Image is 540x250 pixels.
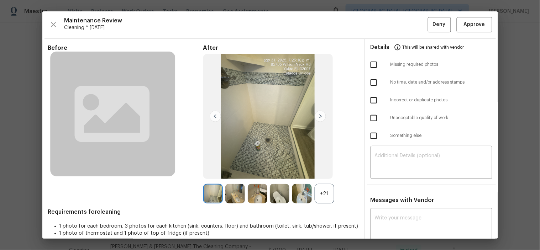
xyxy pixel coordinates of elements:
span: No time, date and/or address stamps [390,79,492,85]
span: Deny [433,20,446,29]
div: Something else [365,127,498,145]
li: 1 photo for each bedroom, 3 photos for each kitchen (sink, counters, floor) and bathroom (toilet,... [59,223,358,230]
span: Something else [390,133,492,139]
img: left-chevron-button-url [210,111,221,122]
span: Cleaning * [DATE] [64,24,428,31]
span: This will be shared with vendor [403,39,464,56]
li: 1 photo of thermostat and 1 photo of top of fridge (if present) [59,230,358,237]
span: Maintenance Review [64,17,428,24]
div: Unacceptable quality of work [365,109,498,127]
button: Approve [457,17,492,32]
span: Requirements for cleaning [48,208,358,216]
span: Messages with Vendor [371,197,434,203]
span: Details [371,39,390,56]
span: Missing required photos [390,62,492,68]
span: Incorrect or duplicate photos [390,97,492,103]
div: +21 [315,184,334,203]
span: Approve [464,20,485,29]
span: Before [48,44,203,52]
span: After [203,44,358,52]
div: No time, date and/or address stamps [365,74,498,91]
div: Incorrect or duplicate photos [365,91,498,109]
div: Missing required photos [365,56,498,74]
img: right-chevron-button-url [315,111,326,122]
span: Unacceptable quality of work [390,115,492,121]
button: Deny [428,17,451,32]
